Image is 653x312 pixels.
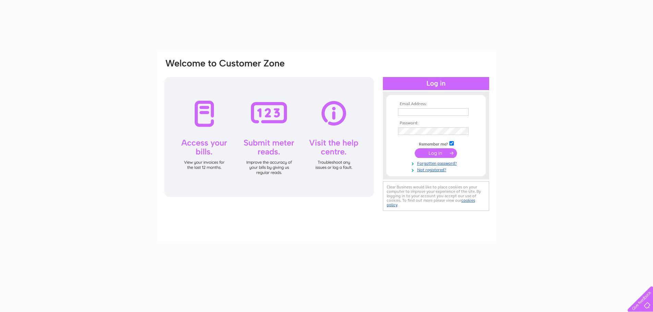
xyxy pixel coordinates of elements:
a: cookies policy [387,198,475,207]
div: Clear Business would like to place cookies on your computer to improve your experience of the sit... [383,181,489,211]
th: Email Address: [396,102,476,107]
th: Password: [396,121,476,126]
a: Forgotten password? [398,160,476,166]
a: Not registered? [398,166,476,173]
input: Submit [415,148,457,158]
td: Remember me? [396,140,476,147]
